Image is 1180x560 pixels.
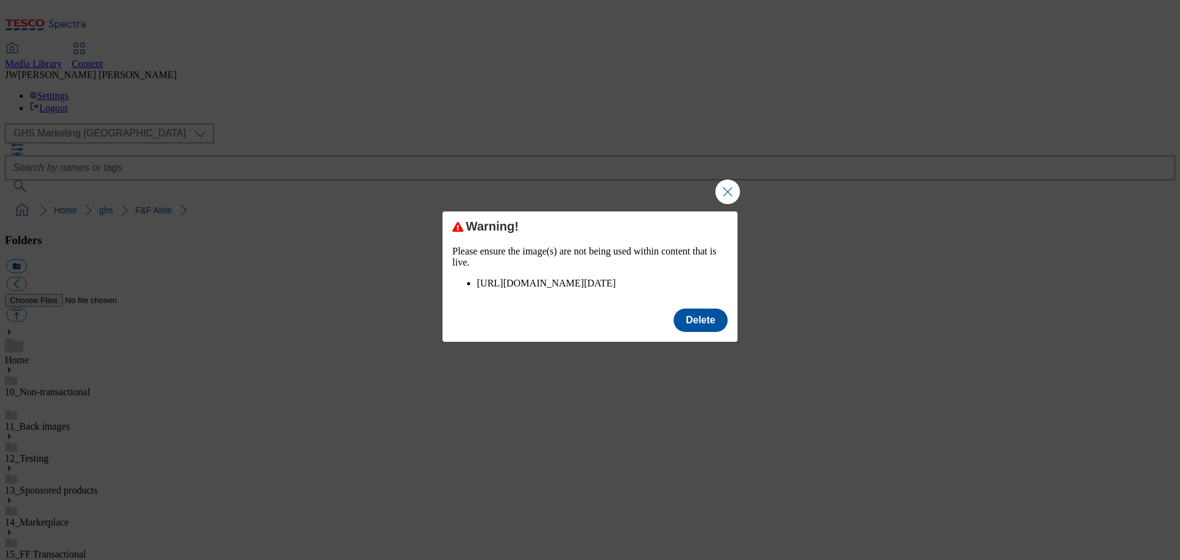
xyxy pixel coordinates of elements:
li: [URL][DOMAIN_NAME][DATE] [477,278,728,289]
div: Modal [442,211,737,342]
div: Warning! [452,219,728,234]
button: Close Modal [715,179,740,204]
button: Delete [674,309,728,332]
p: Please ensure the image(s) are not being used within content that is live. [452,246,728,268]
